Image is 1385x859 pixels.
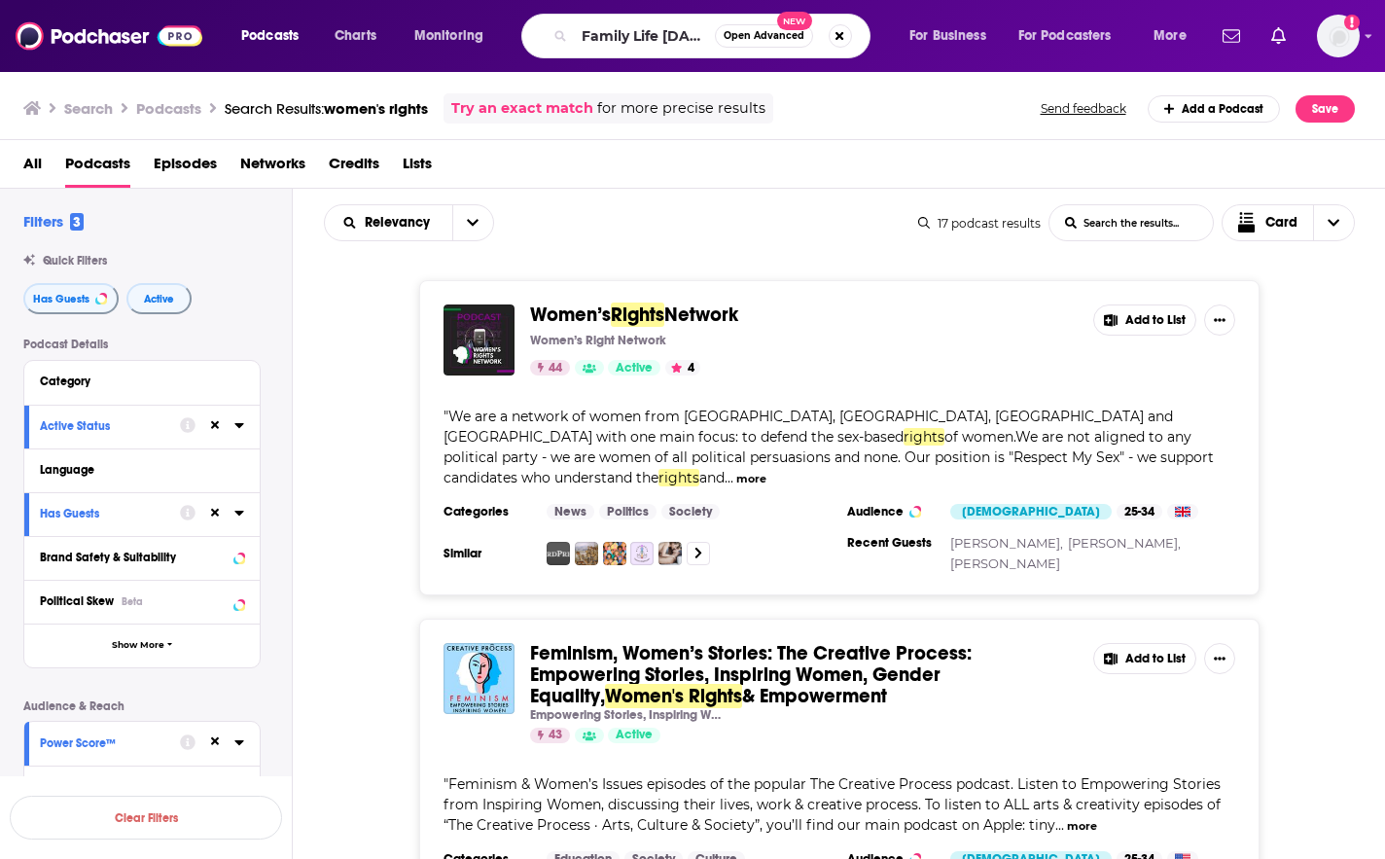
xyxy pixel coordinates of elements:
[40,730,180,754] button: Power Score™
[950,504,1112,519] div: [DEMOGRAPHIC_DATA]
[664,303,738,327] span: Network
[1317,15,1360,57] button: Show profile menu
[40,369,244,393] button: Category
[325,216,452,230] button: open menu
[43,254,107,268] span: Quick Filters
[365,216,437,230] span: Relevancy
[40,419,167,433] div: Active Status
[403,148,432,188] a: Lists
[1140,20,1211,52] button: open menu
[324,99,428,118] span: women's rights
[777,12,812,30] span: New
[608,728,660,743] a: Active
[444,408,1173,446] span: We are a network of women from [GEOGRAPHIC_DATA], [GEOGRAPHIC_DATA], [GEOGRAPHIC_DATA] and [GEOGR...
[322,20,388,52] a: Charts
[444,304,515,376] img: Women’s Rights Network
[40,501,180,525] button: Has Guests
[10,796,282,840] button: Clear Filters
[530,643,1078,707] a: Feminism, Women’s Stories: The Creative Process: Empowering Stories, Inspiring Women, Gender Equa...
[661,504,720,519] a: Society
[1344,15,1360,30] svg: Add a profile image
[40,774,244,799] button: Reach (Monthly)
[904,428,944,446] span: rights
[530,360,570,376] a: 44
[549,359,562,378] span: 44
[40,736,167,750] div: Power Score™
[1317,15,1360,57] img: User Profile
[324,204,494,241] h2: Choose List sort
[452,205,493,240] button: open menu
[225,99,428,118] div: Search Results:
[33,294,89,304] span: Has Guests
[1222,204,1356,241] button: Choose View
[240,148,305,188] a: Networks
[444,643,515,714] img: Feminism, Women’s Stories: The Creative Process: Empowering Stories, Inspiring Women, Gender Equa...
[1018,22,1112,50] span: For Podcasters
[23,212,84,231] h2: Filters
[64,99,113,118] h3: Search
[603,542,626,565] img: Feminismos e Sociedade
[1093,643,1196,674] button: Add to List
[122,595,143,608] div: Beta
[1055,816,1064,834] span: ...
[530,707,725,723] p: Empowering Stories, Inspiring Women: Creative Process Original Series
[530,728,570,743] a: 43
[154,148,217,188] a: Episodes
[1035,100,1132,117] button: Send feedback
[444,408,1214,486] span: "
[918,216,1041,231] div: 17 podcast results
[950,535,1063,551] a: [PERSON_NAME],
[23,148,42,188] a: All
[847,535,935,551] h3: Recent Guests
[335,22,376,50] span: Charts
[126,283,192,314] button: Active
[444,428,1214,486] span: of women.We are not aligned to any political party - we are women of all political persuasions an...
[40,551,228,564] div: Brand Safety & Suitability
[40,545,244,569] button: Brand Safety & Suitability
[530,303,611,327] span: Women’s
[611,303,664,327] span: Rights
[1265,216,1297,230] span: Card
[530,641,972,708] span: Feminism, Women’s Stories: The Creative Process: Empowering Stories, Inspiring Women, Gender Equa...
[725,469,733,486] span: ...
[1215,19,1248,53] a: Show notifications dropdown
[909,22,986,50] span: For Business
[16,18,202,54] img: Podchaser - Follow, Share and Rate Podcasts
[699,469,725,486] span: and
[24,624,260,667] button: Show More
[1006,20,1140,52] button: open menu
[658,469,699,486] span: rights
[40,594,114,608] span: Political Skew
[742,684,887,708] span: & Empowerment
[70,213,84,231] span: 3
[228,20,324,52] button: open menu
[847,504,935,519] h3: Audience
[575,20,715,52] input: Search podcasts, credits, & more...
[23,699,261,713] p: Audience & Reach
[329,148,379,188] a: Credits
[896,20,1011,52] button: open menu
[540,14,889,58] div: Search podcasts, credits, & more...
[40,507,167,520] div: Has Guests
[630,542,654,565] a: Conscious WayShower Podcast - Keep Your Hand In Your Skirt with Spiritual Seeker, Sabrina Brightstar
[950,555,1060,571] a: [PERSON_NAME]
[1068,535,1181,551] a: [PERSON_NAME],
[605,684,742,708] span: Women's Rights
[40,589,244,613] button: Political SkewBeta
[444,775,1221,834] span: Feminism & Women’s Issues episodes of the popular The Creative Process podcast. Listen to Empower...
[144,294,174,304] span: Active
[575,542,598,565] img: History of the United States, Vol. V: Sectional Conflict & Reconstruction by Charles Austin Beard...
[112,640,164,651] span: Show More
[444,504,531,519] h3: Categories
[1204,643,1235,674] button: Show More Button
